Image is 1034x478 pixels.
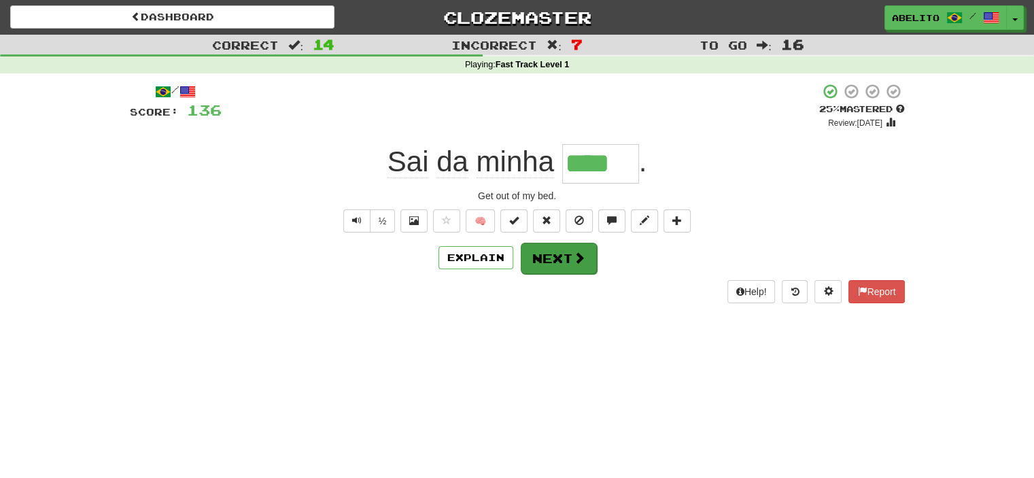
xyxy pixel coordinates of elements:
button: Ignore sentence (alt+i) [566,209,593,233]
span: 25 % [819,103,840,114]
div: Mastered [819,103,905,116]
small: Review: [DATE] [828,118,882,128]
button: Discuss sentence (alt+u) [598,209,625,233]
div: Text-to-speech controls [341,209,396,233]
span: Incorrect [451,38,537,52]
div: Get out of my bed. [130,189,905,203]
button: Add to collection (alt+a) [664,209,691,233]
span: : [288,39,303,51]
span: da [436,146,468,178]
span: 14 [313,36,334,52]
button: Next [521,243,597,274]
span: To go [700,38,747,52]
strong: Fast Track Level 1 [496,60,570,69]
span: 136 [187,101,222,118]
span: minha [477,146,554,178]
button: Edit sentence (alt+d) [631,209,658,233]
button: 🧠 [466,209,495,233]
button: Report [848,280,904,303]
button: Show image (alt+x) [400,209,428,233]
button: Set this sentence to 100% Mastered (alt+m) [500,209,528,233]
span: 16 [781,36,804,52]
button: Explain [438,246,513,269]
button: Round history (alt+y) [782,280,808,303]
span: Sai [387,146,429,178]
span: : [757,39,772,51]
button: ½ [370,209,396,233]
button: Favorite sentence (alt+f) [433,209,460,233]
button: Play sentence audio (ctl+space) [343,209,370,233]
a: abelito / [884,5,1007,30]
span: Correct [212,38,279,52]
span: abelito [892,12,940,24]
button: Reset to 0% Mastered (alt+r) [533,209,560,233]
span: Score: [130,106,179,118]
span: : [547,39,562,51]
a: Clozemaster [355,5,679,29]
span: 7 [571,36,583,52]
a: Dashboard [10,5,334,29]
button: Help! [727,280,776,303]
span: . [639,146,647,177]
span: / [969,11,976,20]
div: / [130,83,222,100]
